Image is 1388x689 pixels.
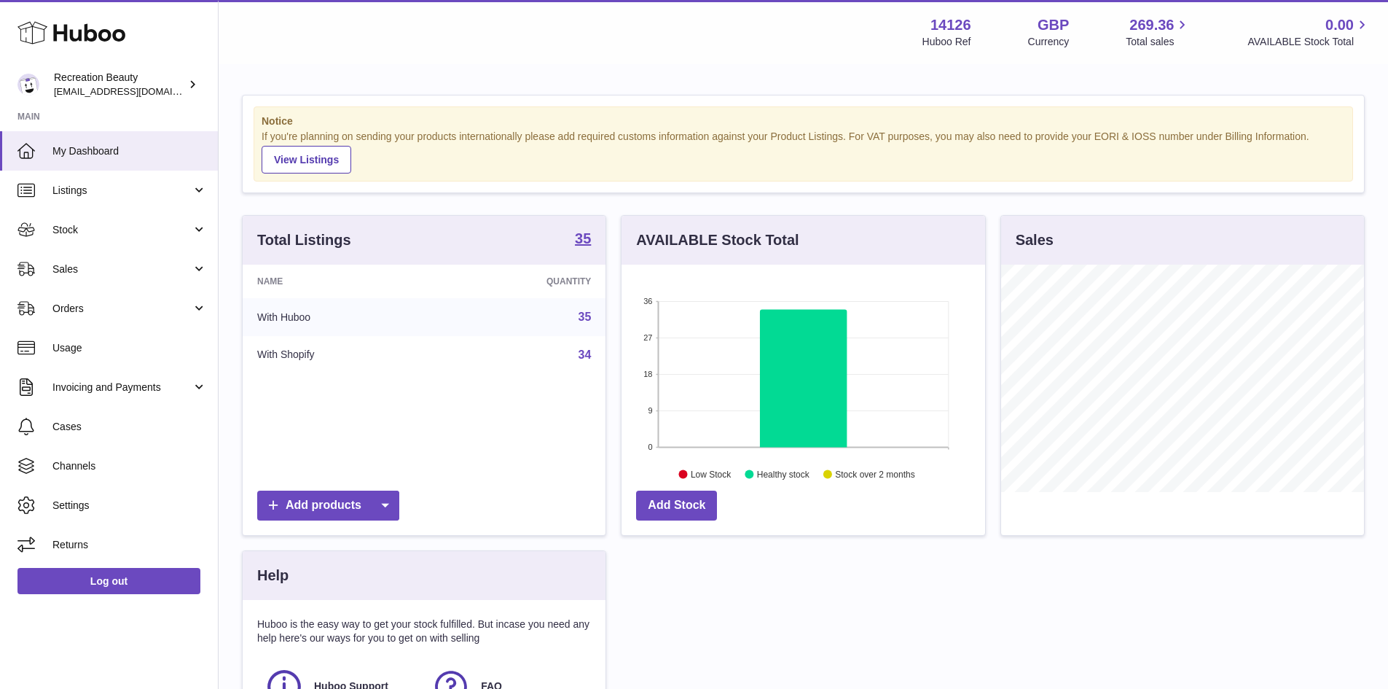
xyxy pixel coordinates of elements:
span: 0.00 [1325,15,1354,35]
text: Healthy stock [757,469,810,479]
a: 35 [579,311,592,323]
text: 18 [644,370,653,378]
div: Recreation Beauty [54,71,185,98]
a: 34 [579,349,592,361]
text: Low Stock [691,469,732,479]
span: Total sales [1126,35,1191,49]
span: Returns [52,538,207,552]
span: Sales [52,262,192,276]
div: Currency [1028,35,1070,49]
text: 36 [644,297,653,305]
th: Quantity [439,265,606,298]
div: Huboo Ref [922,35,971,49]
td: With Huboo [243,298,439,336]
h3: Total Listings [257,230,351,250]
span: [EMAIL_ADDRESS][DOMAIN_NAME] [54,85,214,97]
span: Orders [52,302,192,316]
text: 27 [644,333,653,342]
span: Usage [52,341,207,355]
a: 269.36 Total sales [1126,15,1191,49]
span: Invoicing and Payments [52,381,192,394]
div: If you're planning on sending your products internationally please add required customs informati... [262,130,1345,174]
h3: Help [257,566,289,585]
text: Stock over 2 months [836,469,915,479]
a: Log out [17,568,200,594]
h3: AVAILABLE Stock Total [636,230,799,250]
img: production@recreationbeauty.com [17,74,39,96]
span: My Dashboard [52,144,207,158]
span: Listings [52,184,192,198]
text: 0 [648,443,653,451]
p: Huboo is the easy way to get your stock fulfilled. But incase you need any help here's our ways f... [257,618,591,645]
span: Channels [52,459,207,473]
span: Settings [52,499,207,513]
h3: Sales [1016,230,1054,250]
a: 0.00 AVAILABLE Stock Total [1247,15,1371,49]
a: Add Stock [636,491,717,521]
strong: GBP [1038,15,1069,35]
a: 35 [575,231,591,249]
td: With Shopify [243,336,439,374]
text: 9 [648,406,653,415]
span: AVAILABLE Stock Total [1247,35,1371,49]
strong: 35 [575,231,591,246]
span: Cases [52,420,207,434]
a: Add products [257,491,399,521]
span: 269.36 [1129,15,1174,35]
strong: Notice [262,114,1345,128]
span: Stock [52,223,192,237]
a: View Listings [262,146,351,174]
strong: 14126 [930,15,971,35]
th: Name [243,265,439,298]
